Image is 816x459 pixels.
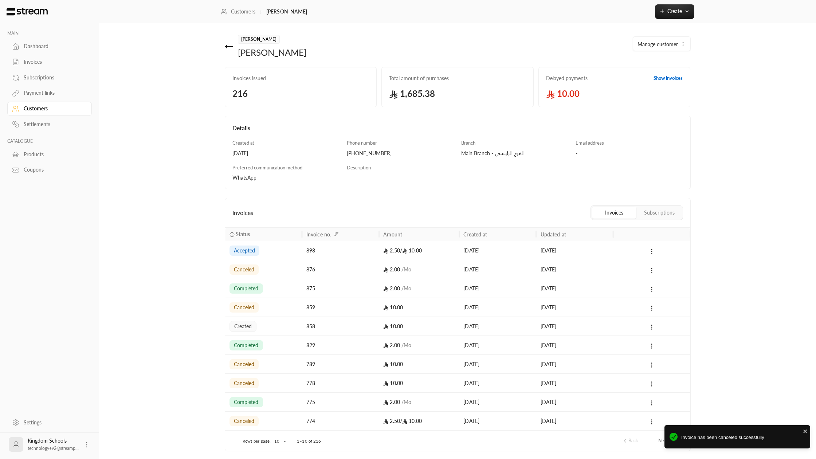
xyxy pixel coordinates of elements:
[306,374,374,392] div: 778
[541,298,609,317] div: [DATE]
[24,121,83,128] div: Settlements
[7,102,92,116] a: Customers
[463,298,531,317] div: [DATE]
[238,35,280,44] span: [PERSON_NAME]
[463,336,531,354] div: [DATE]
[234,399,259,406] span: completed
[681,434,805,441] span: Invoice has been canceled successfully
[655,4,694,19] button: Create
[541,241,609,260] div: [DATE]
[401,285,411,291] span: / Mo
[401,342,411,348] span: / Mo
[383,241,455,260] div: 10.00
[232,140,254,146] span: Created at
[7,163,92,177] a: Coupons
[234,380,255,387] span: canceled
[541,260,609,279] div: [DATE]
[7,31,92,36] p: MAIN
[7,147,92,161] a: Products
[232,174,256,181] span: WhatsApp
[24,151,83,158] div: Products
[347,150,454,157] div: [PHONE_NUMBER]
[463,355,531,373] div: [DATE]
[24,166,83,173] div: Coupons
[266,8,307,15] p: [PERSON_NAME]
[383,298,455,317] div: 10.00
[232,124,250,131] span: Details
[6,8,48,16] img: Logo
[7,117,92,132] a: Settlements
[232,165,302,170] span: Preferred communication method
[654,75,683,82] a: Show invoices
[7,55,92,69] a: Invoices
[332,230,341,239] button: Sort
[637,40,678,48] span: Manage customer
[347,140,377,146] span: Phone number
[592,207,636,219] button: Invoices
[383,418,402,424] span: 2.50 /
[238,47,306,58] div: [PERSON_NAME]
[24,105,83,112] div: Customers
[7,138,92,144] p: CATALOGUE
[306,231,331,238] div: Invoice no.
[297,438,321,444] p: 1–10 of 216
[347,174,569,181] div: -
[463,374,531,392] div: [DATE]
[232,88,369,99] span: 216
[306,279,374,298] div: 875
[401,266,411,272] span: / Mo
[24,58,83,66] div: Invoices
[306,393,374,411] div: 775
[7,86,92,100] a: Payment links
[463,241,531,260] div: [DATE]
[383,412,455,430] div: 10.00
[234,323,252,330] span: created
[383,247,402,254] span: 2.50 /
[546,75,588,82] span: Delayed payments
[383,231,402,238] div: Amount
[463,317,531,336] div: [DATE]
[7,70,92,85] a: Subscriptions
[24,419,83,426] div: Settings
[541,336,609,354] div: [DATE]
[232,75,369,82] span: Invoices issued
[461,140,475,146] span: Branch
[383,279,455,298] div: 2.00
[633,37,690,51] button: Manage customer
[389,88,526,99] span: 1,685.38
[383,317,455,336] div: 10.00
[306,260,374,279] div: 876
[541,279,609,298] div: [DATE]
[383,336,455,354] div: 2.00
[463,279,531,298] div: [DATE]
[541,393,609,411] div: [DATE]
[463,412,531,430] div: [DATE]
[463,260,531,279] div: [DATE]
[232,208,253,217] span: Invoices
[236,230,250,238] span: Status
[576,150,683,157] div: -
[541,355,609,373] div: [DATE]
[24,43,83,50] div: Dashboard
[667,8,682,14] span: Create
[347,165,371,170] span: Description
[306,412,374,430] div: 774
[221,8,255,15] a: Customers
[306,336,374,354] div: 829
[655,435,677,447] button: next page
[234,361,255,368] span: canceled
[541,231,566,238] div: Updated at
[637,207,681,219] button: Subscriptions
[576,140,604,146] span: Email address
[401,399,411,405] span: / Mo
[221,8,307,15] nav: breadcrumb
[234,247,255,254] span: accepted
[306,355,374,373] div: 789
[463,393,531,411] div: [DATE]
[383,355,455,373] div: 10.00
[24,89,83,97] div: Payment links
[234,304,255,311] span: canceled
[463,231,487,238] div: Created at
[306,241,374,260] div: 898
[234,342,259,349] span: completed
